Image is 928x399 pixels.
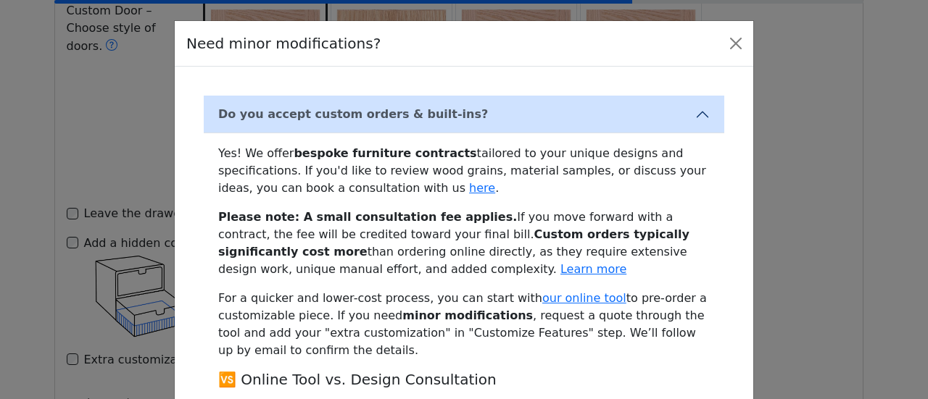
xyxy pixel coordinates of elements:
b: Custom orders typically significantly cost more [218,227,689,259]
button: Close [724,32,747,55]
h5: 🆚 Online Tool vs. Design Consultation [218,371,710,388]
b: minor modifications [402,308,533,322]
b: bespoke furniture contracts [294,146,476,160]
b: Do you accept custom orders & built-ins? [218,107,488,121]
p: For a quicker and lower-cost process, you can start with to pre-order a customizable piece. If yo... [218,290,710,359]
a: our online tool [542,291,626,305]
b: Please note: A small consultation fee applies. [218,210,517,224]
a: Learn more [560,262,626,276]
button: Do you accept custom orders & built-ins? [204,96,724,133]
a: here [469,181,495,195]
p: Yes! We offer tailored to your unique designs and specifications. If you'd like to review wood gr... [218,145,710,197]
p: If you move forward with a contract, the fee will be credited toward your final bill. than orderi... [218,209,710,278]
h1: Need minor modifications? [186,33,381,54]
